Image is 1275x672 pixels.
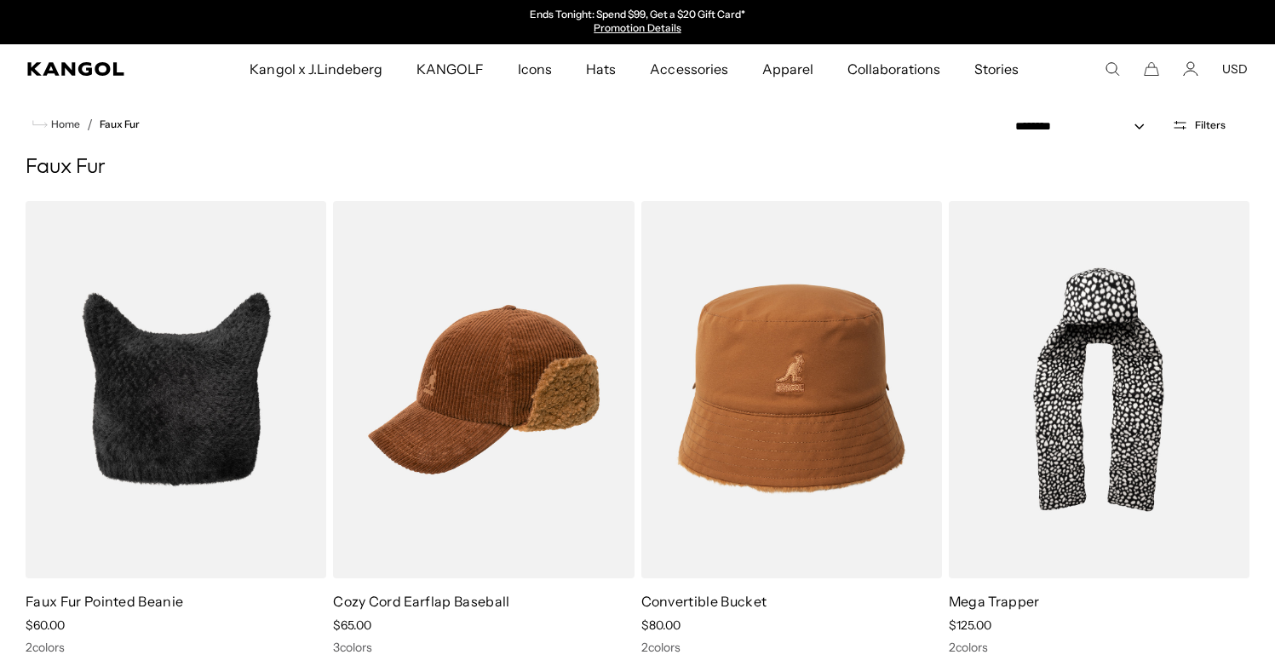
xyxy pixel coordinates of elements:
[650,44,727,94] span: Accessories
[462,9,813,36] div: 1 of 2
[26,593,183,610] a: Faux Fur Pointed Beanie
[949,617,991,633] span: $125.00
[949,640,1249,655] div: 2 colors
[333,640,634,655] div: 3 colors
[100,118,140,130] a: Faux Fur
[974,44,1019,94] span: Stories
[333,593,509,610] a: Cozy Cord Earflap Baseball
[1183,61,1198,77] a: Account
[949,201,1249,578] img: Mega Trapper
[26,640,326,655] div: 2 colors
[1144,61,1159,77] button: Cart
[1162,118,1236,133] button: Open filters
[250,44,382,94] span: Kangol x J.Lindeberg
[399,44,501,94] a: KANGOLF
[830,44,957,94] a: Collaborations
[333,617,371,633] span: $65.00
[641,640,942,655] div: 2 colors
[80,114,93,135] li: /
[762,44,813,94] span: Apparel
[462,9,813,36] div: Announcement
[594,21,681,34] a: Promotion Details
[1105,61,1120,77] summary: Search here
[518,44,552,94] span: Icons
[233,44,399,94] a: Kangol x J.Lindeberg
[957,44,1036,94] a: Stories
[26,201,326,578] img: Faux Fur Pointed Beanie
[586,44,616,94] span: Hats
[633,44,744,94] a: Accessories
[1008,118,1162,135] select: Sort by: Featured
[416,44,484,94] span: KANGOLF
[333,201,634,578] img: Cozy Cord Earflap Baseball
[1195,119,1226,131] span: Filters
[745,44,830,94] a: Apparel
[48,118,80,130] span: Home
[641,617,681,633] span: $80.00
[501,44,569,94] a: Icons
[949,593,1040,610] a: Mega Trapper
[26,155,1249,181] h1: Faux Fur
[462,9,813,36] slideshow-component: Announcement bar
[27,62,164,76] a: Kangol
[26,617,65,633] span: $60.00
[1222,61,1248,77] button: USD
[847,44,940,94] span: Collaborations
[641,593,767,610] a: Convertible Bucket
[641,201,942,578] img: Convertible Bucket
[32,117,80,132] a: Home
[530,9,745,22] p: Ends Tonight: Spend $99, Get a $20 Gift Card*
[569,44,633,94] a: Hats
